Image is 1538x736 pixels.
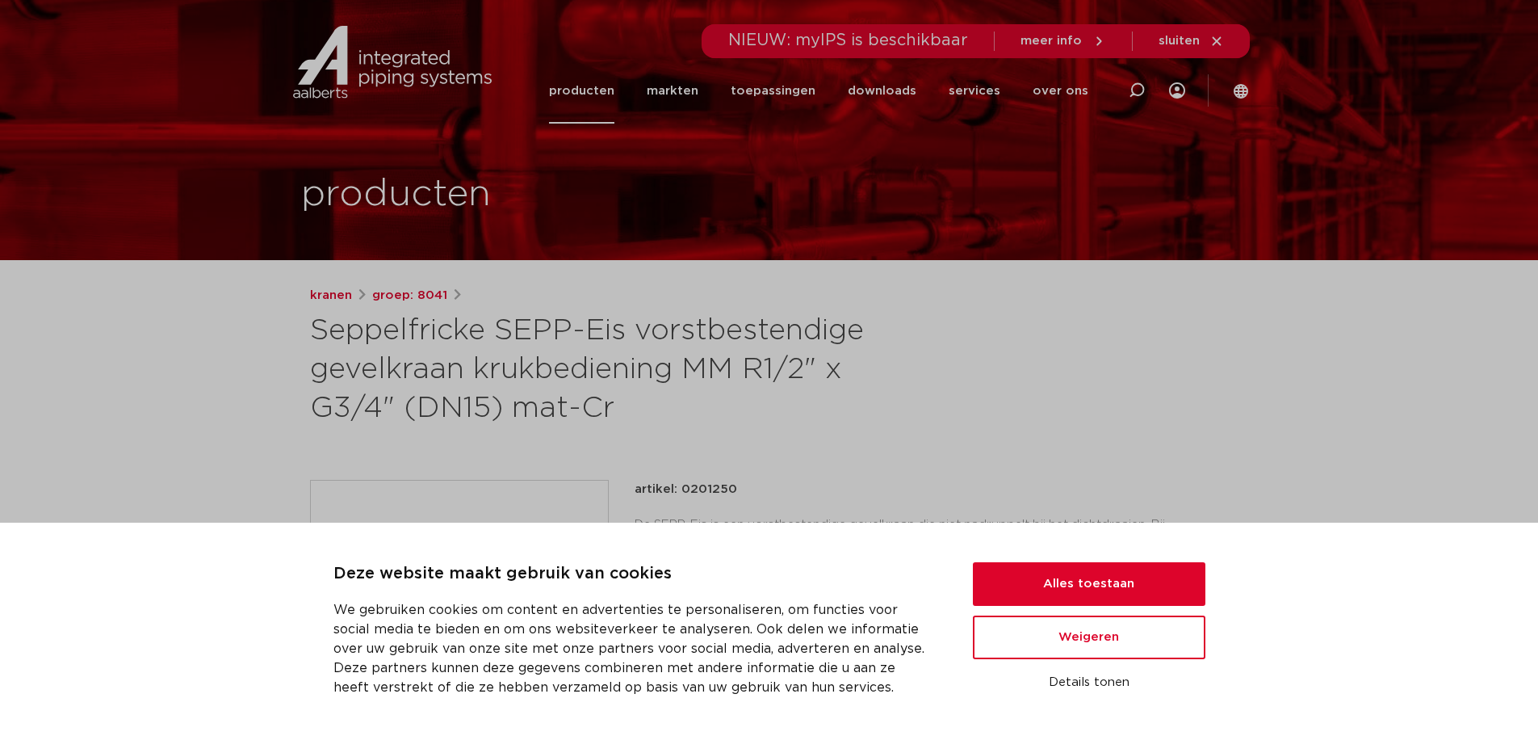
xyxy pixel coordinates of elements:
a: downloads [848,58,916,124]
button: Details tonen [973,669,1205,696]
span: sluiten [1159,35,1200,47]
div: my IPS [1169,58,1185,124]
span: meer info [1020,35,1082,47]
a: over ons [1033,58,1088,124]
span: NIEUW: myIPS is beschikbaar [728,32,968,48]
a: markten [647,58,698,124]
button: Weigeren [973,616,1205,659]
p: We gebruiken cookies om content en advertenties te personaliseren, om functies voor social media ... [333,600,934,697]
a: sluiten [1159,34,1224,48]
a: groep: 8041 [372,286,447,305]
p: Deze website maakt gebruik van cookies [333,561,934,587]
nav: Menu [549,58,1088,124]
a: producten [549,58,614,124]
div: De SEPP-Eis is een vorstbestendige gevelkraan die niet nadruppelt bij het dichtdraaien. Bij bevri... [635,512,1229,674]
button: Alles toestaan [973,562,1205,606]
a: kranen [310,286,352,305]
a: meer info [1020,34,1106,48]
a: toepassingen [731,58,815,124]
h1: producten [301,169,491,221]
h1: Seppelfricke SEPP-Eis vorstbestendige gevelkraan krukbediening MM R1/2" x G3/4" (DN15) mat-Cr [310,312,916,428]
a: services [949,58,1000,124]
p: artikel: 0201250 [635,480,737,499]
